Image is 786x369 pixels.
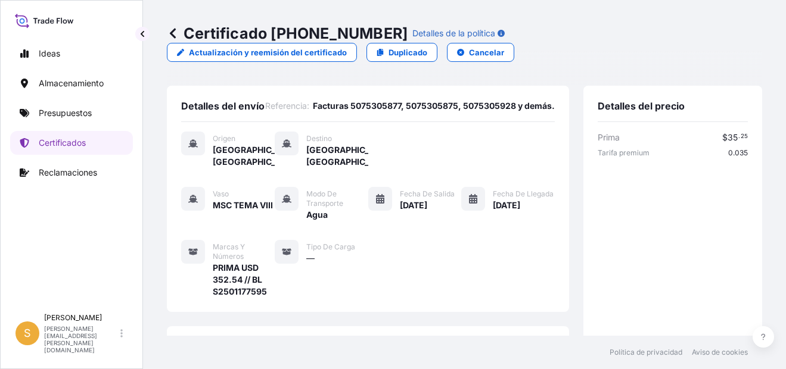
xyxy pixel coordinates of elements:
[412,27,495,39] p: Detalles de la política
[213,262,275,298] span: PRIMA USD 352.54 // BL S2501177595
[722,133,728,142] span: $
[213,134,235,143] span: Origen
[306,209,328,221] span: Agua
[24,327,31,339] span: S
[469,46,504,58] p: Cancelar
[598,148,650,158] span: Tarifa premium
[389,46,427,58] p: Duplicado
[39,167,97,179] p: Reclamaciones
[447,43,514,62] button: Cancelar
[189,46,347,58] p: Actualización y reemisión del certificado
[39,77,104,89] p: Almacenamiento
[728,148,748,158] span: 0.035
[400,199,427,211] span: [DATE]
[10,42,133,65] a: Ideas
[213,242,275,261] span: Marcas y números
[306,144,368,168] span: [GEOGRAPHIC_DATA], [GEOGRAPHIC_DATA]
[400,189,455,199] span: Fecha de salida
[213,189,229,199] span: Vaso
[366,43,437,62] a: Duplicado
[306,242,355,252] span: Tipo de carga
[741,135,748,139] span: 25
[493,189,554,199] span: Fecha de llegada
[610,348,682,357] a: Política de privacidad
[39,137,86,149] p: Certificados
[39,48,60,60] p: Ideas
[213,199,273,211] span: MSC TEMA VIII
[306,134,332,143] span: Destino
[10,101,133,125] a: Presupuestos
[493,199,520,211] span: [DATE]
[738,135,740,139] span: .
[728,133,738,142] span: 35
[598,132,620,143] span: Prima
[181,100,265,112] span: Detalles del envío
[306,189,368,208] span: Modo de transporte
[44,325,118,354] p: [PERSON_NAME][EMAIL_ADDRESS][PERSON_NAME][DOMAIN_NAME]
[44,313,118,323] p: [PERSON_NAME]
[692,348,748,357] a: Aviso de cookies
[10,131,133,155] a: Certificados
[598,100,685,112] span: Detalles del precio
[184,24,408,43] font: Certificado [PHONE_NUMBER]
[10,71,133,95] a: Almacenamiento
[306,252,315,264] span: —
[39,107,92,119] p: Presupuestos
[213,144,275,168] span: [GEOGRAPHIC_DATA], [GEOGRAPHIC_DATA]
[265,100,309,112] span: Referencia:
[167,43,357,62] a: Actualización y reemisión del certificado
[313,100,555,112] span: Facturas 5075305877, 5075305875, 5075305928 y demás.
[10,161,133,185] a: Reclamaciones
